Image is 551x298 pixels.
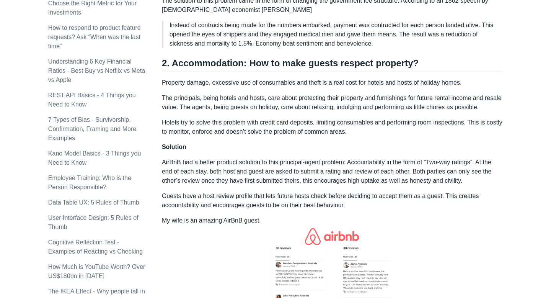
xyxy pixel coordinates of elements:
[48,116,136,141] a: 7 Types of Bias - Survivorship, Confirmation, Framing and More Examples
[162,57,503,72] h2: 2. Accommodation: How to make guests respect property?
[48,214,139,230] a: User Interface Design: 5 Rules of Thumb
[162,93,503,112] p: The principals, being hotels and hosts, care about protecting their property and furnishings for ...
[48,175,131,190] a: Employee Training: Who is the Person Responsible?
[162,78,503,87] p: Property damage, excessive use of consumables and theft is a real cost for hotels and hosts of ho...
[48,239,143,255] a: Cognitive Reflection Test - Examples of Reacting vs Checking
[48,25,141,49] a: How to respond to product feature requests? Ask “When was the last time”
[48,150,141,166] a: Kano Model Basics - 3 Things you Need to Know
[170,21,497,48] p: Instead of contracts being made for the numbers embarked, payment was contracted for each person ...
[162,158,503,185] p: AirBnB had a better product solution to this principal-agent problem: Accountability in the form ...
[162,144,186,150] strong: Solution
[48,199,139,206] a: Data Table UX: 5 Rules of Thumb
[48,92,136,108] a: REST API Basics - 4 Things you Need to Know
[48,58,145,83] a: Understanding 6 Key Financial Ratios - Best Buy vs Netflix vs Meta vs Apple
[162,118,503,136] p: Hotels try to solve this problem with credit card deposits, limiting consumables and performing r...
[48,264,145,279] a: How Much is YouTube Worth? Over US$180bn in [DATE]
[162,192,503,210] p: Guests have a host review profile that lets future hosts check before deciding to accept them as ...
